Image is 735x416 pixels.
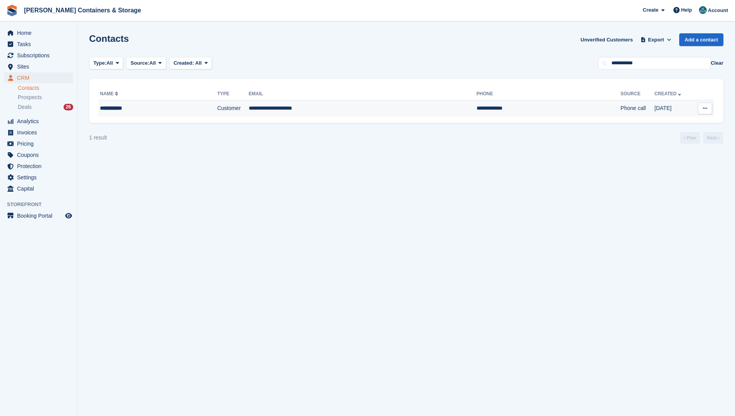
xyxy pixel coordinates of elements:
[249,88,477,100] th: Email
[174,60,194,66] span: Created:
[4,50,73,61] a: menu
[195,60,202,66] span: All
[17,61,64,72] span: Sites
[621,100,654,117] td: Phone call
[4,161,73,172] a: menu
[17,172,64,183] span: Settings
[17,127,64,138] span: Invoices
[4,138,73,149] a: menu
[131,59,149,67] span: Source:
[699,6,707,14] img: Ricky Sanmarco
[654,91,683,96] a: Created
[7,201,77,208] span: Storefront
[681,6,692,14] span: Help
[64,104,73,110] div: 26
[4,183,73,194] a: menu
[93,59,107,67] span: Type:
[4,116,73,127] a: menu
[217,100,249,117] td: Customer
[17,50,64,61] span: Subscriptions
[639,33,673,46] button: Export
[150,59,156,67] span: All
[4,61,73,72] a: menu
[6,5,18,16] img: stora-icon-8386f47178a22dfd0bd8f6a31ec36ba5ce8667c1dd55bd0f319d3a0aa187defe.svg
[477,88,621,100] th: Phone
[126,57,166,70] button: Source: All
[703,132,723,144] a: Next
[643,6,658,14] span: Create
[17,116,64,127] span: Analytics
[18,84,73,92] a: Contacts
[64,211,73,220] a: Preview store
[18,94,42,101] span: Prospects
[17,161,64,172] span: Protection
[89,57,123,70] button: Type: All
[680,132,700,144] a: Previous
[18,103,73,111] a: Deals 26
[708,7,728,14] span: Account
[17,72,64,83] span: CRM
[4,127,73,138] a: menu
[678,132,725,144] nav: Page
[679,33,723,46] a: Add a contact
[648,36,664,44] span: Export
[17,138,64,149] span: Pricing
[4,39,73,50] a: menu
[711,59,723,67] button: Clear
[107,59,113,67] span: All
[4,28,73,38] a: menu
[4,150,73,160] a: menu
[89,134,107,142] div: 1 result
[4,72,73,83] a: menu
[577,33,636,46] a: Unverified Customers
[17,150,64,160] span: Coupons
[21,4,144,17] a: [PERSON_NAME] Containers & Storage
[169,57,212,70] button: Created: All
[621,88,654,100] th: Source
[17,39,64,50] span: Tasks
[17,210,64,221] span: Booking Portal
[17,28,64,38] span: Home
[654,100,692,117] td: [DATE]
[100,91,120,96] a: Name
[217,88,249,100] th: Type
[17,183,64,194] span: Capital
[18,93,73,101] a: Prospects
[4,172,73,183] a: menu
[89,33,129,44] h1: Contacts
[18,103,32,111] span: Deals
[4,210,73,221] a: menu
